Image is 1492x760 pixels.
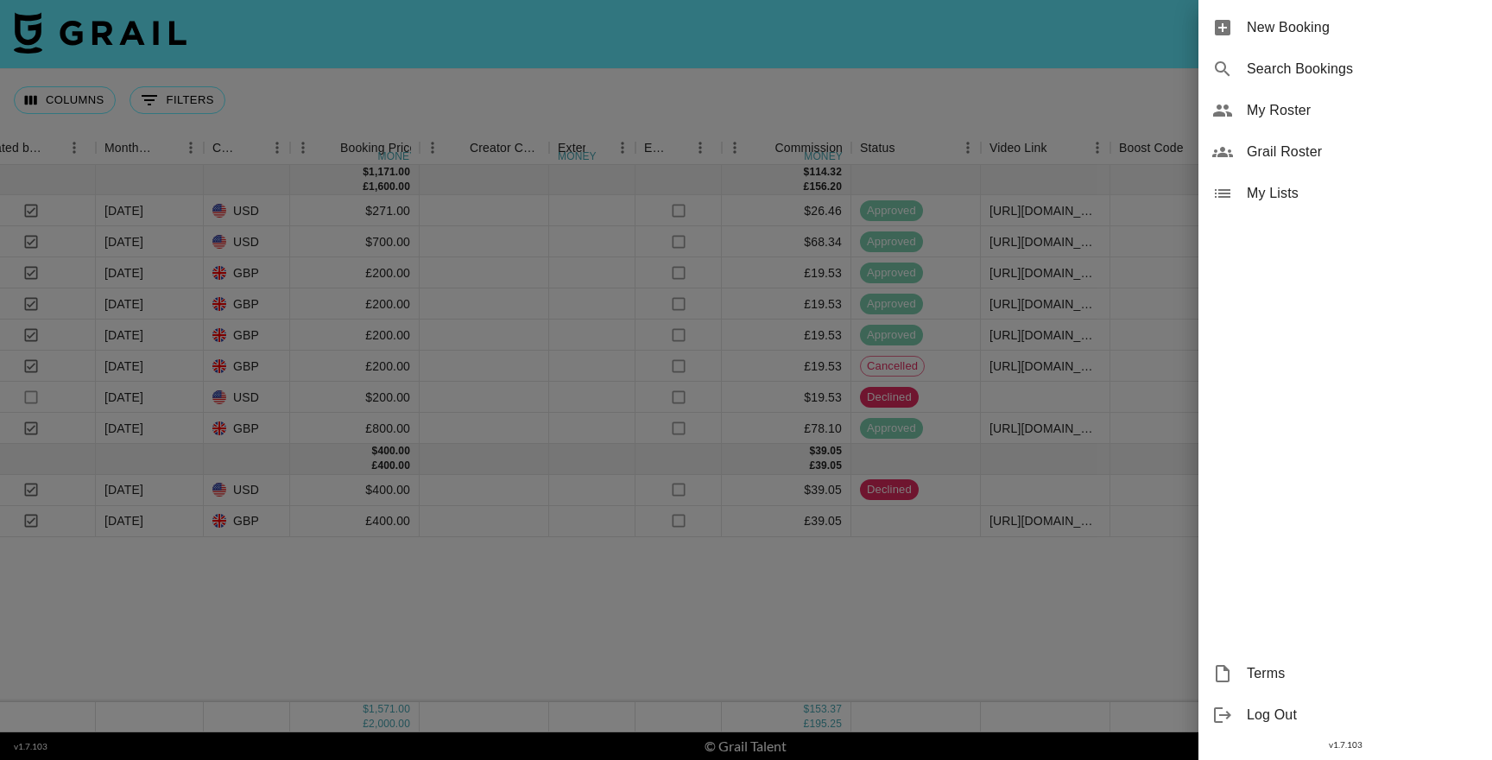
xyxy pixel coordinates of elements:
[1247,705,1478,725] span: Log Out
[1198,653,1492,694] div: Terms
[1198,90,1492,131] div: My Roster
[1247,17,1478,38] span: New Booking
[1247,100,1478,121] span: My Roster
[1198,48,1492,90] div: Search Bookings
[1198,736,1492,754] div: v 1.7.103
[1247,183,1478,204] span: My Lists
[1247,142,1478,162] span: Grail Roster
[1198,173,1492,214] div: My Lists
[1198,694,1492,736] div: Log Out
[1247,663,1478,684] span: Terms
[1198,7,1492,48] div: New Booking
[1247,59,1478,79] span: Search Bookings
[1198,131,1492,173] div: Grail Roster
